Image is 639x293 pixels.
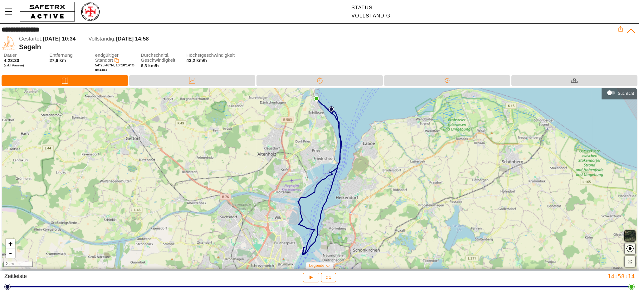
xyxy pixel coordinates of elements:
[309,263,324,268] font: Legende
[314,96,319,101] img: PathEnd.svg
[6,239,15,248] a: Vergrößern
[116,36,149,42] font: [DATE] 14:58
[511,75,637,86] div: Ausrüstung
[141,63,159,68] font: 6,3 km/h
[607,273,635,280] font: 14:58:14
[6,248,15,258] a: Herauszoomen
[384,75,510,86] div: Zeitleiste
[4,273,27,279] font: Zeitleiste
[2,36,16,50] img: SAILING.svg
[326,275,331,280] font: x 1
[49,58,66,63] font: 27,6 km
[129,75,255,86] div: Daten
[100,68,107,71] font: 14:58
[351,5,373,10] font: Status
[95,63,134,67] font: 54°25'46"N, 10°10'14"O
[6,262,14,266] font: 2 km
[80,2,100,22] img: RescueLogo.png
[187,58,207,63] font: 43,2 km/h
[329,106,334,112] img: PathStart.svg
[19,36,42,42] font: Gestartet:
[43,36,76,42] font: [DATE] 10:34
[618,91,634,96] font: Suchlicht
[95,68,100,71] font: um
[4,52,17,58] font: Dauer
[19,43,41,51] font: Segeln
[8,249,12,257] font: -
[88,36,115,42] font: Vollständig:
[8,240,12,247] font: +
[95,52,119,63] font: endgültiger Standort
[256,75,383,86] div: Trennung
[49,52,72,58] font: Entfernung
[4,58,19,63] font: 4:23:30
[4,64,24,67] font: (exkl. Pausen)
[321,273,336,282] button: x 1
[571,77,578,84] img: Equipment_Black.svg
[141,52,175,63] font: Durchschnittl. Geschwindigkeit
[351,13,390,18] font: Vollständig
[187,52,235,58] font: Höchstgeschwindigkeit
[2,75,128,86] div: Karte
[605,88,634,98] div: Suchlicht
